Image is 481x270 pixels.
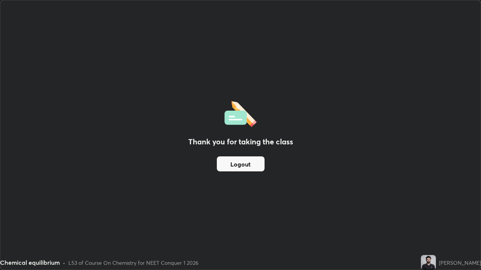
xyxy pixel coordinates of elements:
img: 0c83c29822bb4980a4694bc9a4022f43.jpg [421,255,436,270]
img: offlineFeedback.1438e8b3.svg [224,99,257,127]
div: L53 of Course On Chemistry for NEET Conquer 1 2026 [68,259,198,267]
div: • [63,259,65,267]
div: [PERSON_NAME] [439,259,481,267]
h2: Thank you for taking the class [188,136,293,147]
button: Logout [217,156,265,171]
